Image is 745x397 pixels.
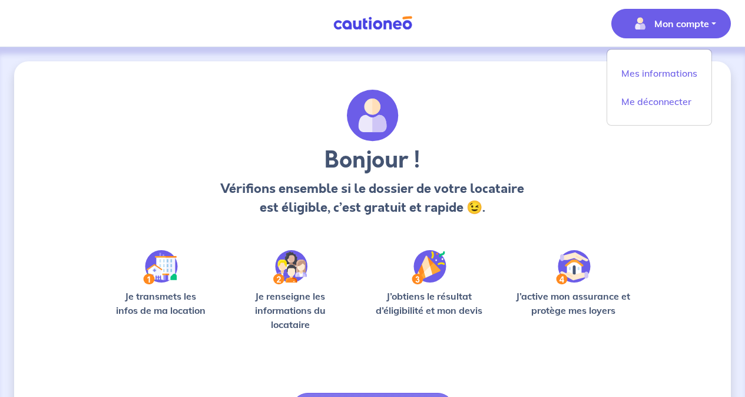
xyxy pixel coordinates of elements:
[231,289,349,332] p: Je renseigne les informations du locataire
[612,92,707,111] a: Me déconnecter
[108,289,213,317] p: Je transmets les infos de ma location
[412,250,446,284] img: /static/f3e743aab9439237c3e2196e4328bba9/Step-3.svg
[218,146,527,175] h3: Bonjour !
[654,17,709,31] p: Mon compte
[143,250,178,284] img: /static/90a569abe86eec82015bcaae536bd8e6/Step-1.svg
[612,64,707,83] a: Mes informations
[509,289,637,317] p: J’active mon assurance et protège mes loyers
[367,289,491,317] p: J’obtiens le résultat d’éligibilité et mon devis
[273,250,307,284] img: /static/c0a346edaed446bb123850d2d04ad552/Step-2.svg
[611,9,731,38] button: illu_account_valid_menu.svgMon compte
[218,179,527,217] p: Vérifions ensemble si le dossier de votre locataire est éligible, c’est gratuit et rapide 😉.
[607,49,712,126] div: illu_account_valid_menu.svgMon compte
[347,90,399,142] img: archivate
[556,250,591,284] img: /static/bfff1cf634d835d9112899e6a3df1a5d/Step-4.svg
[329,16,417,31] img: Cautioneo
[631,14,650,33] img: illu_account_valid_menu.svg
